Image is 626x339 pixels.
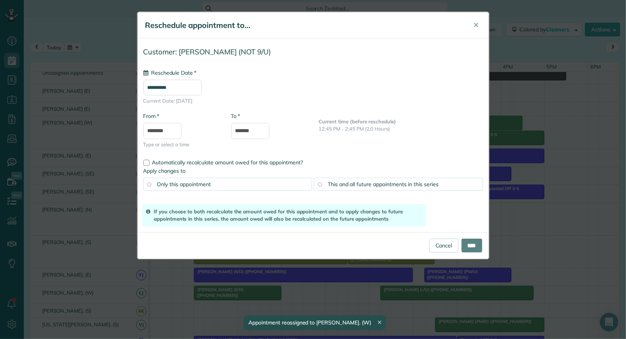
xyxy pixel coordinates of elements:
p: 12:45 PM - 2:45 PM (2.0 Hours) [319,125,483,133]
span: ✕ [473,21,479,29]
label: To [231,112,240,120]
input: Only this appointment [147,182,151,186]
span: This and all future appointments in this series [328,181,439,188]
h5: Reschedule appointment to... [145,20,463,31]
input: This and all future appointments in this series [318,182,322,186]
span: Only this appointment [157,181,211,188]
label: Apply changes to [143,167,483,175]
h4: Customer: [PERSON_NAME] (NOT 9/U) [143,48,483,56]
label: Reschedule Date [143,69,196,77]
span: Type or select a time [143,141,220,148]
b: Current time (before reschedule) [319,118,396,124]
a: Cancel [429,239,458,252]
div: Appointment reassigned to [PERSON_NAME]. (W) [244,316,385,330]
strong: If you choose to both recalculate the amount owed for this appointment and to apply changes to fu... [154,208,403,222]
label: From [143,112,159,120]
span: Current Date: [DATE] [143,97,483,105]
span: Automatically recalculate amount owed for this appointment? [152,159,303,166]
